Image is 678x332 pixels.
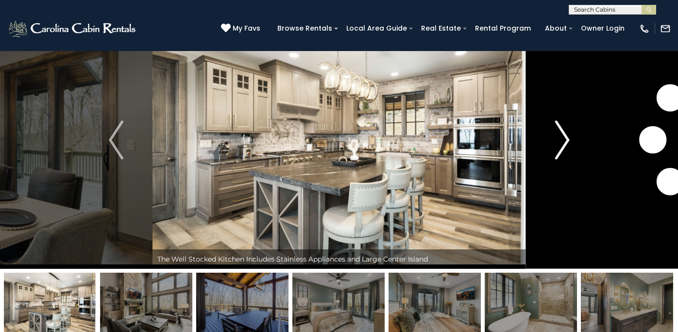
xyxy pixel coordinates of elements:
[233,23,260,34] span: My Favs
[540,21,572,36] a: About
[341,21,412,36] a: Local Area Guide
[79,11,153,269] button: Previous
[7,19,138,38] img: White-1-2.png
[525,11,599,269] button: Next
[109,121,123,159] img: arrow
[416,21,466,36] a: Real Estate
[272,21,337,36] a: Browse Rentals
[660,23,671,34] img: mail-regular-white.png
[221,23,263,34] a: My Favs
[576,21,629,36] a: Owner Login
[153,249,525,269] div: The Well Stocked Kitchen Includes Stainless Appliances and Large Center Island
[470,21,536,36] a: Rental Program
[555,121,569,159] img: arrow
[639,23,650,34] img: phone-regular-white.png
